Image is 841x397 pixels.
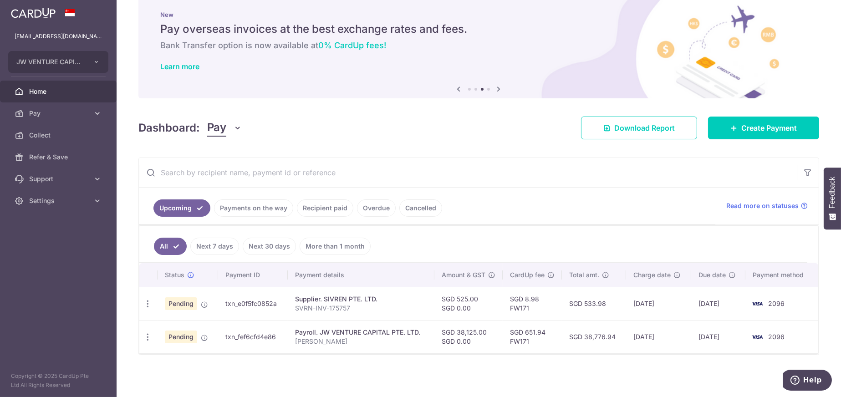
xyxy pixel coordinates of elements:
[745,263,818,287] th: Payment method
[300,238,371,255] a: More than 1 month
[243,238,296,255] a: Next 30 days
[295,304,427,313] p: SVRN-INV-175757
[29,174,89,183] span: Support
[16,57,84,66] span: JW VENTURE CAPITAL PTE. LTD.
[165,331,197,343] span: Pending
[153,199,210,217] a: Upcoming
[29,153,89,162] span: Refer & Save
[581,117,697,139] a: Download Report
[768,300,785,307] span: 2096
[160,11,797,18] p: New
[768,333,785,341] span: 2096
[708,117,819,139] a: Create Payment
[569,270,599,280] span: Total amt.
[399,199,442,217] a: Cancelled
[218,320,287,353] td: txn_fef6cfd4e86
[214,199,293,217] a: Payments on the way
[434,320,503,353] td: SGD 38,125.00 SGD 0.00
[434,287,503,320] td: SGD 525.00 SGD 0.00
[748,331,766,342] img: Bank Card
[218,263,287,287] th: Payment ID
[633,270,671,280] span: Charge date
[160,62,199,71] a: Learn more
[357,199,396,217] a: Overdue
[165,270,184,280] span: Status
[442,270,485,280] span: Amount & GST
[218,287,287,320] td: txn_e0f5fc0852a
[160,40,797,51] h6: Bank Transfer option is now available at
[741,122,797,133] span: Create Payment
[154,238,187,255] a: All
[698,270,726,280] span: Due date
[138,120,200,136] h4: Dashboard:
[29,131,89,140] span: Collect
[828,177,836,209] span: Feedback
[626,287,691,320] td: [DATE]
[503,320,562,353] td: SGD 651.94 FW171
[295,337,427,346] p: [PERSON_NAME]
[726,201,808,210] a: Read more on statuses
[160,22,797,36] h5: Pay overseas invoices at the best exchange rates and fees.
[29,109,89,118] span: Pay
[510,270,545,280] span: CardUp fee
[8,51,108,73] button: JW VENTURE CAPITAL PTE. LTD.
[562,320,626,353] td: SGD 38,776.94
[207,119,226,137] span: Pay
[691,287,746,320] td: [DATE]
[207,119,242,137] button: Pay
[11,7,56,18] img: CardUp
[295,295,427,304] div: Supplier. SIVREN PTE. LTD.
[503,287,562,320] td: SGD 8.98 FW171
[824,168,841,229] button: Feedback - Show survey
[691,320,746,353] td: [DATE]
[614,122,675,133] span: Download Report
[165,297,197,310] span: Pending
[288,263,434,287] th: Payment details
[748,298,766,309] img: Bank Card
[190,238,239,255] a: Next 7 days
[15,32,102,41] p: [EMAIL_ADDRESS][DOMAIN_NAME]
[318,41,386,50] span: 0% CardUp fees!
[562,287,626,320] td: SGD 533.98
[783,370,832,392] iframe: Opens a widget where you can find more information
[139,158,797,187] input: Search by recipient name, payment id or reference
[726,201,799,210] span: Read more on statuses
[29,87,89,96] span: Home
[295,328,427,337] div: Payroll. JW VENTURE CAPITAL PTE. LTD.
[29,196,89,205] span: Settings
[297,199,353,217] a: Recipient paid
[626,320,691,353] td: [DATE]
